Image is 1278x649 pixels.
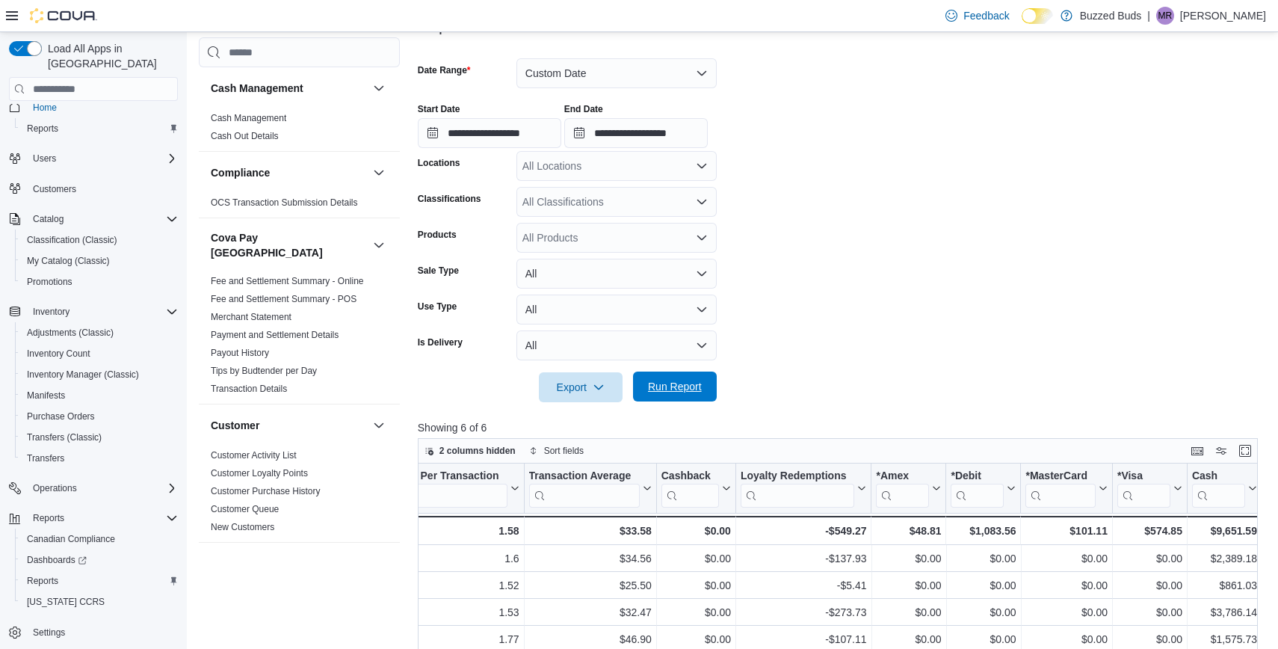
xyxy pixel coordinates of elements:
span: Catalog [33,213,64,225]
span: Canadian Compliance [21,530,178,548]
a: OCS Transaction Submission Details [211,197,358,208]
h3: Cova Pay [GEOGRAPHIC_DATA] [211,230,367,260]
div: $0.00 [951,577,1016,595]
button: Reports [3,508,184,529]
span: Cash Out Details [211,130,279,142]
button: Run Report [633,372,717,402]
label: Products [418,229,457,241]
div: Cashback [661,470,719,484]
div: $0.00 [1025,550,1107,568]
button: Sort fields [523,442,590,460]
span: Customer Activity List [211,449,297,461]
input: Press the down key to open a popover containing a calendar. [418,118,561,148]
button: Catalog [27,210,70,228]
button: Canadian Compliance [15,529,184,550]
button: Keyboard shortcuts [1188,442,1206,460]
div: -$549.27 [741,522,867,540]
a: Customer Loyalty Points [211,468,308,479]
button: [US_STATE] CCRS [15,591,184,612]
a: Payment and Settlement Details [211,330,339,340]
span: Export [548,372,614,402]
span: Customer Loyalty Points [211,467,308,479]
span: Home [33,102,57,114]
span: Dark Mode [1022,24,1022,25]
span: Reports [27,575,58,587]
button: Inventory [3,301,184,322]
button: Open list of options [696,160,708,172]
a: Fee and Settlement Summary - Online [211,276,364,286]
div: $861.03 [1192,577,1257,595]
a: Transaction Details [211,384,287,394]
button: *Debit [951,470,1016,508]
span: New Customers [211,521,274,533]
button: Inventory Count [15,343,184,364]
a: Canadian Compliance [21,530,121,548]
button: Transfers (Classic) [15,427,184,448]
span: My Catalog (Classic) [21,252,178,270]
button: Reports [15,570,184,591]
div: $574.85 [1117,522,1182,540]
div: $46.90 [528,631,651,649]
div: $9,651.59 [1192,522,1257,540]
button: Reports [15,118,184,139]
span: Purchase Orders [27,410,95,422]
div: Loyalty Redemptions [741,470,855,508]
span: Manifests [21,387,178,405]
button: Promotions [15,271,184,292]
button: 2 columns hidden [419,442,522,460]
button: Classification (Classic) [15,230,184,250]
label: Date Range [418,64,471,76]
div: $0.00 [1117,577,1182,595]
button: Home [3,96,184,117]
div: $0.00 [661,631,731,649]
button: Enter fullscreen [1236,442,1254,460]
button: Display options [1212,442,1230,460]
button: Adjustments (Classic) [15,322,184,343]
span: Inventory Count [27,348,90,360]
div: *Debit [951,470,1004,484]
button: All [516,259,717,289]
a: Reports [21,120,64,138]
button: Cash Management [211,81,367,96]
p: | [1147,7,1150,25]
a: Customer Purchase History [211,486,321,496]
button: All [516,330,717,360]
div: Qty Per Transaction [400,470,507,508]
div: *MasterCard [1025,470,1095,484]
span: Settings [33,627,65,639]
h3: Customer [211,418,259,433]
div: $33.58 [528,522,651,540]
button: Customers [3,178,184,200]
span: Reports [21,120,178,138]
label: Locations [418,157,460,169]
div: *Visa [1117,470,1170,508]
div: 1.52 [400,577,519,595]
span: 2 columns hidden [439,445,516,457]
div: $0.00 [1025,631,1107,649]
span: Sort fields [544,445,584,457]
span: Inventory Count [21,345,178,363]
div: Loyalty Redemptions [741,470,855,484]
span: Customers [27,179,178,198]
span: Transaction Details [211,383,287,395]
a: Tips by Budtender per Day [211,366,317,376]
div: $1,575.73 [1192,631,1257,649]
span: Fee and Settlement Summary - POS [211,293,356,305]
button: All [516,295,717,324]
a: Adjustments (Classic) [21,324,120,342]
span: Classification (Classic) [27,234,117,246]
span: Reports [33,512,64,524]
button: *MasterCard [1025,470,1107,508]
button: Customer [211,418,367,433]
button: Purchase Orders [15,406,184,427]
button: Transaction Average [528,470,651,508]
button: Cash Management [370,79,388,97]
a: Transfers (Classic) [21,428,108,446]
div: Cashback [661,470,719,508]
a: Customer Queue [211,504,279,514]
div: *Visa [1117,470,1170,484]
button: Transfers [15,448,184,469]
div: $0.00 [661,550,731,568]
div: $25.50 [528,577,651,595]
a: Payout History [211,348,269,358]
